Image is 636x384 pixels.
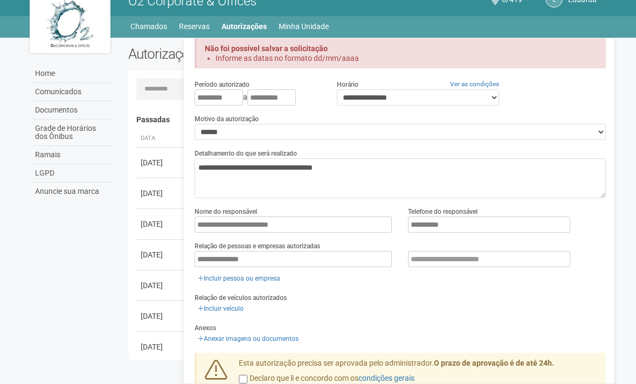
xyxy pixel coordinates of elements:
[450,80,499,88] a: Ver as condições
[141,157,181,168] div: [DATE]
[136,130,185,148] th: Data
[195,80,250,89] label: Período autorizado
[216,53,587,63] li: Informe as datas no formato dd/mm/aaaa
[195,323,216,333] label: Anexos
[141,219,181,229] div: [DATE]
[408,207,478,217] label: Telefone do responsável
[136,116,598,124] h4: Passadas
[141,311,181,322] div: [DATE]
[32,164,112,183] a: LGPD
[32,65,112,83] a: Home
[141,249,181,260] div: [DATE]
[205,44,328,53] strong: Não foi possível salvar a solicitação
[141,341,181,352] div: [DATE]
[195,89,321,106] div: a
[195,303,247,315] a: Incluir veículo
[32,146,112,164] a: Ramais
[239,373,414,384] label: Declaro que li e concordo com os
[195,114,259,124] label: Motivo da autorização
[337,80,358,89] label: Horário
[358,374,414,382] a: condições gerais
[195,149,297,158] label: Detalhamento do que será realizado
[179,19,210,34] a: Reservas
[434,359,554,367] strong: O prazo de aprovação é de até 24h.
[195,207,257,217] label: Nome do responsável
[130,19,167,34] a: Chamados
[239,375,247,383] input: Declaro que li e concordo com oscondições gerais
[32,101,112,120] a: Documentos
[141,188,181,199] div: [DATE]
[279,19,329,34] a: Minha Unidade
[32,83,112,101] a: Comunicados
[195,333,302,345] a: Anexar imagens ou documentos
[141,280,181,291] div: [DATE]
[128,46,359,62] h2: Autorizações
[195,293,287,303] label: Relação de veículos autorizados
[195,273,284,284] a: Incluir pessoa ou empresa
[222,19,267,34] a: Autorizações
[32,120,112,146] a: Grade de Horários dos Ônibus
[32,183,112,200] a: Anuncie sua marca
[195,241,320,251] label: Relação de pessoas e empresas autorizadas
